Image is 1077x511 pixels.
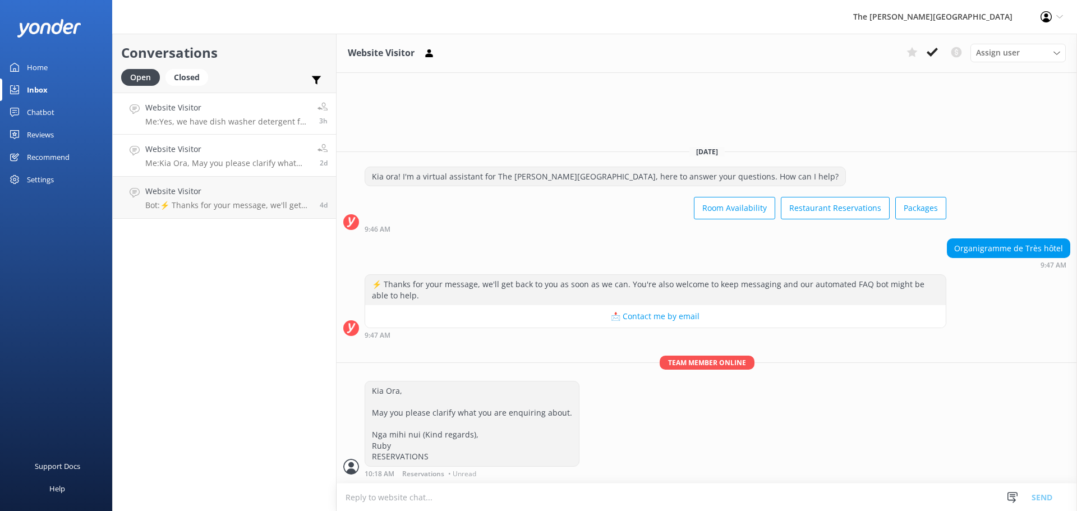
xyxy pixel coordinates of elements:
[121,42,328,63] h2: Conversations
[113,177,336,219] a: Website VisitorBot:⚡ Thanks for your message, we'll get back to you as soon as we can. You're als...
[348,46,415,61] h3: Website Visitor
[27,146,70,168] div: Recommend
[694,197,775,219] button: Room Availability
[145,200,311,210] p: Bot: ⚡ Thanks for your message, we'll get back to you as soon as we can. You're also welcome to k...
[365,305,946,328] button: 📩 Contact me by email
[145,102,309,114] h4: Website Visitor
[320,200,328,210] span: Sep 24 2025 03:51am (UTC +13:00) Pacific/Auckland
[165,69,208,86] div: Closed
[145,117,309,127] p: Me: Yes, we have dish washer detergent for our guests
[17,19,81,38] img: yonder-white-logo.png
[947,261,1070,269] div: Sep 25 2025 09:47am (UTC +13:00) Pacific/Auckland
[27,56,48,79] div: Home
[145,185,311,197] h4: Website Visitor
[121,69,160,86] div: Open
[145,158,309,168] p: Me: Kia Ora, May you please clarify what you are enquiring about. Nga mihi nui (Kind regards), Ru...
[976,47,1020,59] span: Assign user
[365,332,390,339] strong: 9:47 AM
[365,469,579,477] div: Sep 25 2025 10:18am (UTC +13:00) Pacific/Auckland
[27,168,54,191] div: Settings
[365,381,579,466] div: Kia Ora, May you please clarify what you are enquiring about. Nga mihi nui (Kind regards), Ruby R...
[320,158,328,168] span: Sep 25 2025 10:18am (UTC +13:00) Pacific/Auckland
[947,239,1070,258] div: Organigramme de Très hôtel
[319,116,328,126] span: Sep 28 2025 07:35am (UTC +13:00) Pacific/Auckland
[781,197,890,219] button: Restaurant Reservations
[27,79,48,101] div: Inbox
[165,71,214,83] a: Closed
[895,197,946,219] button: Packages
[365,225,946,233] div: Sep 25 2025 09:46am (UTC +13:00) Pacific/Auckland
[49,477,65,500] div: Help
[365,331,946,339] div: Sep 25 2025 09:47am (UTC +13:00) Pacific/Auckland
[1041,262,1066,269] strong: 9:47 AM
[35,455,80,477] div: Support Docs
[970,44,1066,62] div: Assign User
[365,167,845,186] div: Kia ora! I'm a virtual assistant for The [PERSON_NAME][GEOGRAPHIC_DATA], here to answer your ques...
[27,101,54,123] div: Chatbot
[113,93,336,135] a: Website VisitorMe:Yes, we have dish washer detergent for our guests3h
[402,471,444,477] span: Reservations
[145,143,309,155] h4: Website Visitor
[448,471,476,477] span: • Unread
[365,471,394,477] strong: 10:18 AM
[27,123,54,146] div: Reviews
[113,135,336,177] a: Website VisitorMe:Kia Ora, May you please clarify what you are enquiring about. Nga mihi nui (Kin...
[660,356,754,370] span: Team member online
[365,226,390,233] strong: 9:46 AM
[365,275,946,305] div: ⚡ Thanks for your message, we'll get back to you as soon as we can. You're also welcome to keep m...
[121,71,165,83] a: Open
[689,147,725,156] span: [DATE]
